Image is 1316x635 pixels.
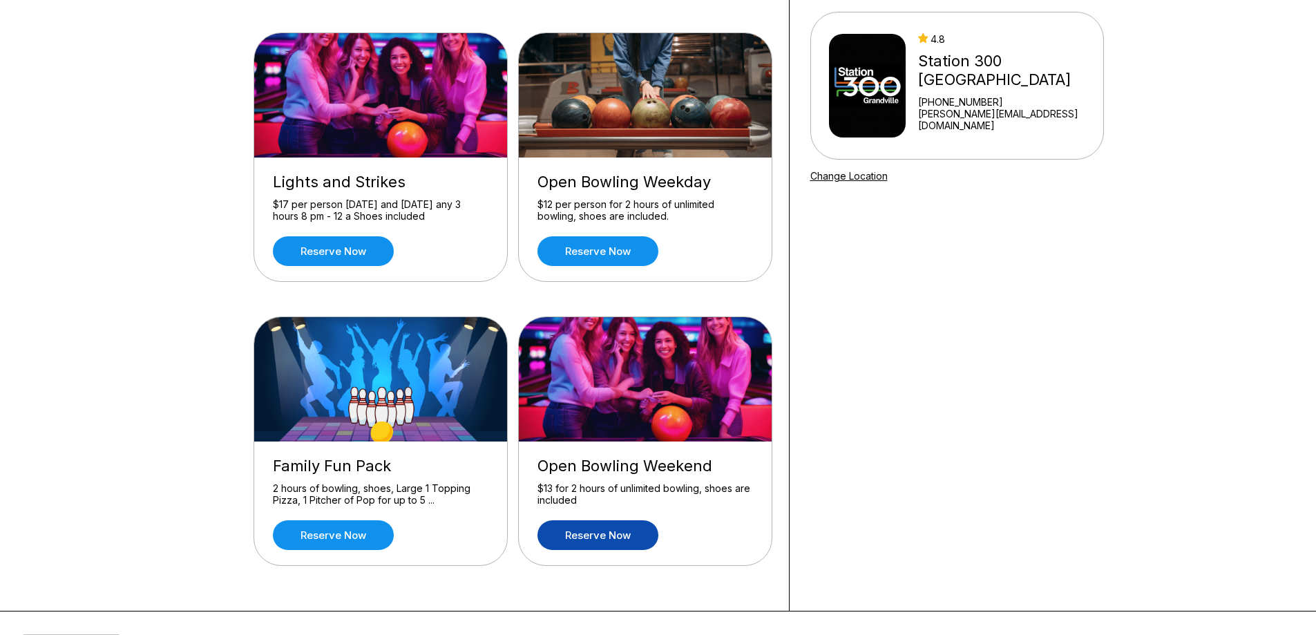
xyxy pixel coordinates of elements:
[519,317,773,442] img: Open Bowling Weekend
[810,170,888,182] a: Change Location
[918,96,1097,108] div: [PHONE_NUMBER]
[918,33,1097,45] div: 4.8
[537,173,753,191] div: Open Bowling Weekday
[537,457,753,475] div: Open Bowling Weekend
[273,457,488,475] div: Family Fun Pack
[537,520,658,550] a: Reserve now
[519,33,773,158] img: Open Bowling Weekday
[537,236,658,266] a: Reserve now
[254,33,508,158] img: Lights and Strikes
[273,173,488,191] div: Lights and Strikes
[273,198,488,222] div: $17 per person [DATE] and [DATE] any 3 hours 8 pm - 12 a Shoes included
[273,236,394,266] a: Reserve now
[918,52,1097,89] div: Station 300 [GEOGRAPHIC_DATA]
[829,34,906,138] img: Station 300 Grandville
[918,108,1097,131] a: [PERSON_NAME][EMAIL_ADDRESS][DOMAIN_NAME]
[273,482,488,506] div: 2 hours of bowling, shoes, Large 1 Topping Pizza, 1 Pitcher of Pop for up to 5 ...
[254,317,508,442] img: Family Fun Pack
[273,520,394,550] a: Reserve now
[537,482,753,506] div: $13 for 2 hours of unlimited bowling, shoes are included
[537,198,753,222] div: $12 per person for 2 hours of unlimited bowling, shoes are included.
